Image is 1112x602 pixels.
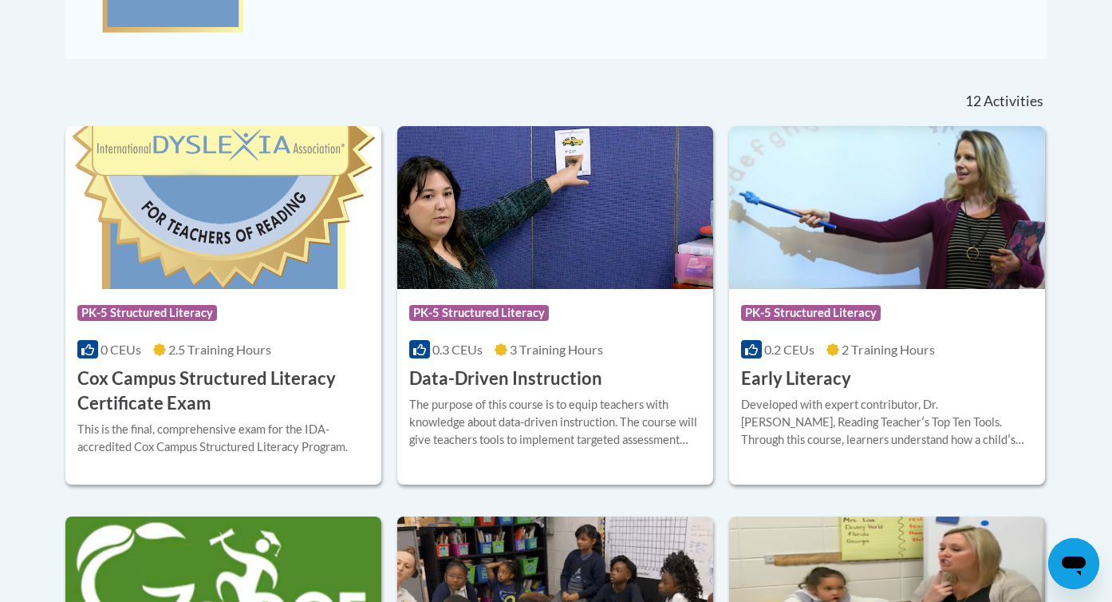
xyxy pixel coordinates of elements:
span: 2 Training Hours [842,342,935,357]
h3: Cox Campus Structured Literacy Certificate Exam [77,366,369,416]
div: This is the final, comprehensive exam for the IDA-accredited Cox Campus Structured Literacy Program. [77,421,369,456]
span: 3 Training Hours [510,342,603,357]
span: 0 CEUs [101,342,141,357]
span: PK-5 Structured Literacy [77,305,217,321]
img: Course Logo [729,126,1045,289]
h3: Early Literacy [741,366,851,391]
img: Course Logo [397,126,713,289]
span: 12 [965,93,981,110]
span: 0.3 CEUs [432,342,483,357]
span: PK-5 Structured Literacy [741,305,881,321]
a: Course LogoPK-5 Structured Literacy0.3 CEUs3 Training Hours Data-Driven InstructionThe purpose of... [397,126,713,484]
div: The purpose of this course is to equip teachers with knowledge about data-driven instruction. The... [409,396,701,449]
a: Course LogoPK-5 Structured Literacy0.2 CEUs2 Training Hours Early LiteracyDeveloped with expert c... [729,126,1045,484]
span: Activities [984,93,1043,110]
div: Developed with expert contributor, Dr. [PERSON_NAME], Reading Teacherʹs Top Ten Tools. Through th... [741,396,1033,449]
a: Course LogoPK-5 Structured Literacy0 CEUs2.5 Training Hours Cox Campus Structured Literacy Certif... [65,126,381,484]
iframe: Button to launch messaging window [1048,538,1099,589]
img: Course Logo [65,126,381,289]
span: 0.2 CEUs [764,342,814,357]
h3: Data-Driven Instruction [409,366,602,391]
span: 2.5 Training Hours [168,342,271,357]
span: PK-5 Structured Literacy [409,305,549,321]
